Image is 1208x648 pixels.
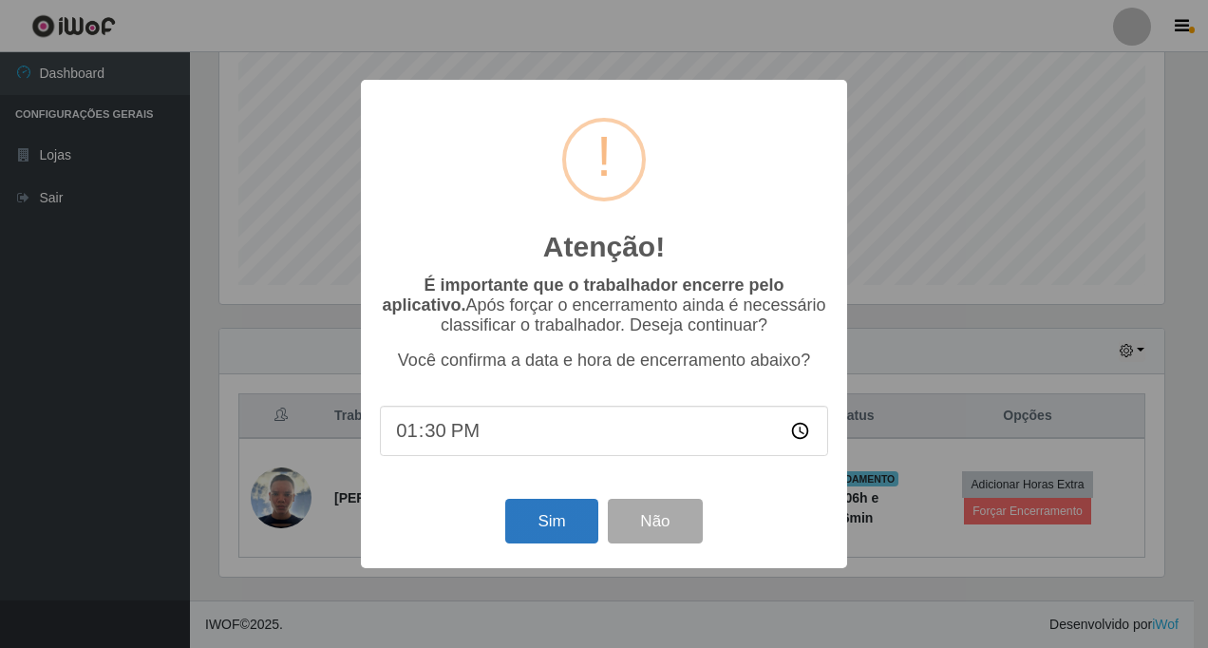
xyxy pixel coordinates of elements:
button: Sim [505,499,597,543]
h2: Atenção! [543,230,665,264]
p: Você confirma a data e hora de encerramento abaixo? [380,351,828,371]
p: Após forçar o encerramento ainda é necessário classificar o trabalhador. Deseja continuar? [380,276,828,335]
b: É importante que o trabalhador encerre pelo aplicativo. [382,276,783,314]
button: Não [608,499,702,543]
